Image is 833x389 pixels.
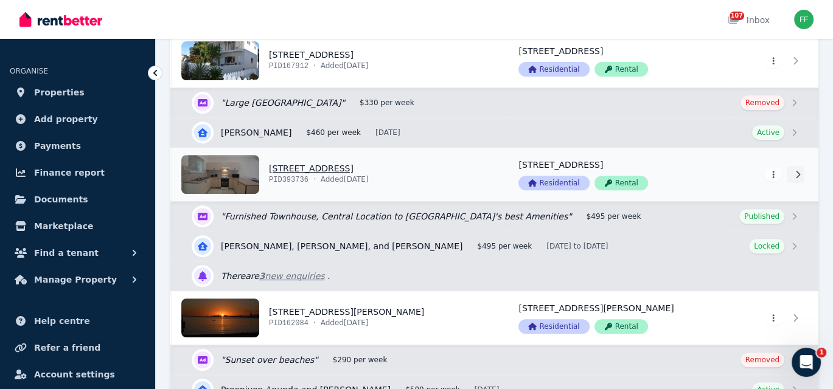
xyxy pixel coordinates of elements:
[794,10,814,29] img: Frank frank@northwardrentals.com.au
[734,34,818,88] a: View details for 4/36-38 Queens Road, Hermit Park
[172,232,818,261] a: View details for Sonam Choden, Rinzin Dolma, and Sonam Tshering
[259,271,325,281] a: 3new enquiries
[19,10,102,29] img: RentBetter
[34,272,117,287] span: Manage Property
[10,336,145,360] a: Refer a friend
[730,12,744,20] span: 107
[10,187,145,212] a: Documents
[10,362,145,387] a: Account settings
[765,167,782,182] button: More options
[34,139,81,153] span: Payments
[727,14,770,26] div: Inbox
[221,270,330,282] p: There are .
[504,34,733,88] a: View details for 4/36-38 Queens Road, Hermit Park
[10,67,48,75] span: ORGANISE
[34,246,99,260] span: Find a tenant
[10,241,145,265] button: Find a tenant
[765,53,782,68] button: More options
[34,165,105,180] span: Finance report
[172,291,504,345] a: View details for 5/163 Eyre St., North Ward
[765,311,782,325] button: More options
[172,118,818,147] a: View details for Megan Christian
[172,345,818,374] a: Edit listing: Sunset over beaches
[34,219,93,233] span: Marketplace
[10,309,145,333] a: Help centre
[10,214,145,238] a: Marketplace
[34,367,115,382] span: Account settings
[817,348,826,357] span: 1
[10,107,145,131] a: Add property
[34,340,100,355] span: Refer a friend
[172,88,818,117] a: Edit listing: Large Central Townhouse
[34,112,98,126] span: Add property
[10,160,145,185] a: Finance report
[504,291,733,345] a: View details for 5/163 Eyre St., North Ward
[504,148,733,201] a: View details for 5/36 Queens Rd, Railway Estate
[34,85,85,100] span: Properties
[34,314,90,328] span: Help centre
[172,34,504,88] a: View details for 4/36-38 Queens Road, Hermit Park
[259,271,265,281] strong: 3
[172,202,818,231] a: Edit listing: Furnished Townhouse, Central Location to Townsville's best Amenities
[34,192,88,207] span: Documents
[10,80,145,105] a: Properties
[734,291,818,345] a: View details for 5/163 Eyre St., North Ward
[10,267,145,292] button: Manage Property
[792,348,821,377] iframe: Intercom live chat
[172,148,504,201] a: View details for 5/36 Queens Rd, Railway Estate
[734,148,818,201] a: View details for 5/36 Queens Rd, Railway Estate
[10,134,145,158] a: Payments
